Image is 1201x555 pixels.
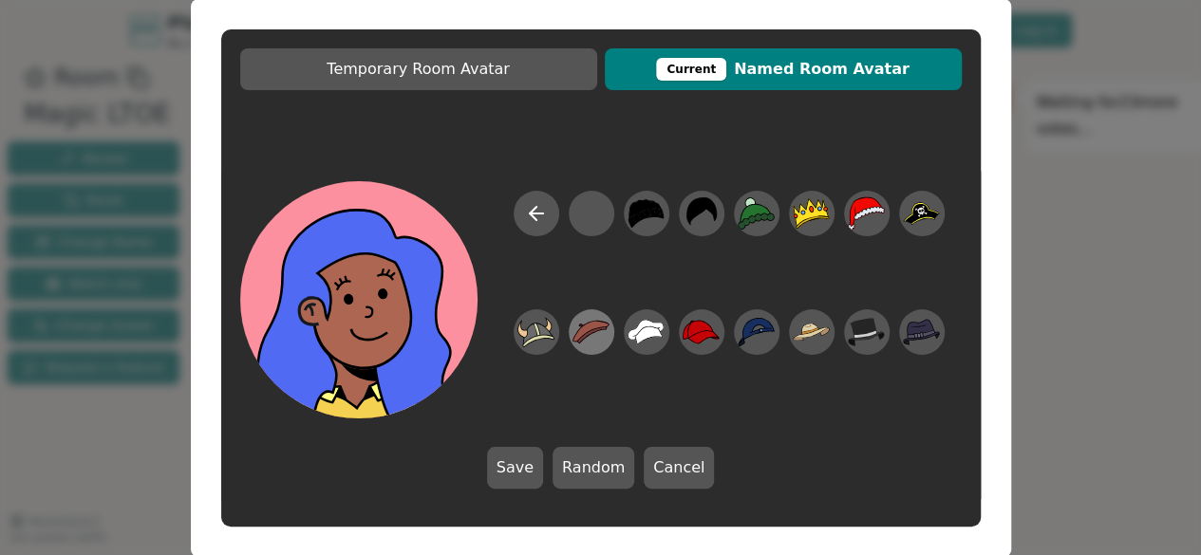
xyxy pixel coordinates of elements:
button: CurrentNamed Room Avatar [605,48,962,90]
div: This avatar will be displayed in dedicated rooms [656,58,726,81]
button: Cancel [644,447,714,489]
button: Random [553,447,634,489]
button: Save [487,447,543,489]
span: Temporary Room Avatar [250,58,588,81]
button: Temporary Room Avatar [240,48,597,90]
span: Named Room Avatar [614,58,952,81]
